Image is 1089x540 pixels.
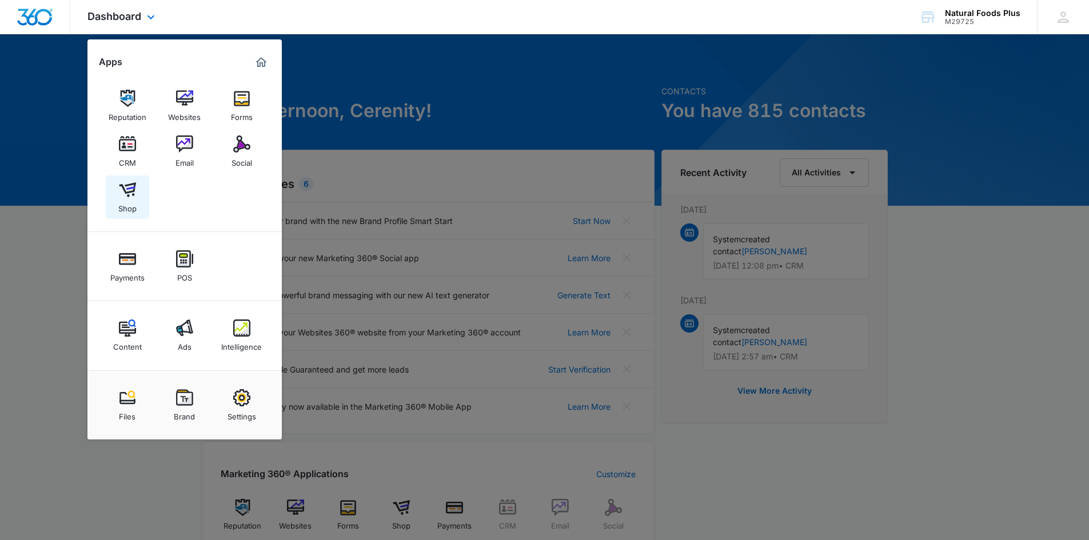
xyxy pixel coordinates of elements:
[163,130,206,173] a: Email
[174,406,195,421] div: Brand
[220,383,264,427] a: Settings
[945,18,1020,26] div: account id
[177,267,192,282] div: POS
[252,53,270,71] a: Marketing 360® Dashboard
[106,383,149,427] a: Files
[109,107,146,122] div: Reputation
[178,337,192,351] div: Ads
[106,245,149,288] a: Payments
[228,406,256,421] div: Settings
[106,130,149,173] a: CRM
[231,107,253,122] div: Forms
[118,198,137,213] div: Shop
[175,153,194,167] div: Email
[163,84,206,127] a: Websites
[163,314,206,357] a: Ads
[220,314,264,357] a: Intelligence
[119,406,135,421] div: Files
[110,267,145,282] div: Payments
[220,130,264,173] a: Social
[168,107,201,122] div: Websites
[106,175,149,219] a: Shop
[221,337,262,351] div: Intelligence
[163,245,206,288] a: POS
[232,153,252,167] div: Social
[113,337,142,351] div: Content
[106,314,149,357] a: Content
[87,10,141,22] span: Dashboard
[106,84,149,127] a: Reputation
[220,84,264,127] a: Forms
[945,9,1020,18] div: account name
[163,383,206,427] a: Brand
[119,153,136,167] div: CRM
[99,57,122,67] h2: Apps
